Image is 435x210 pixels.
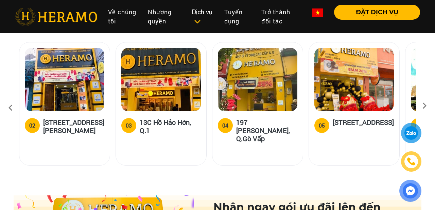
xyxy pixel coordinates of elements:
div: 04 [222,121,228,130]
div: 03 [126,121,132,130]
div: 06 [415,121,421,130]
img: heramo-197-nguyen-van-luong [218,48,297,111]
img: subToggleIcon [194,18,201,25]
h5: [STREET_ADDRESS][PERSON_NAME] [43,118,104,134]
a: Nhượng quyền [142,5,187,28]
img: vn-flag.png [312,8,323,17]
h5: 197 [PERSON_NAME], Q.Gò Vấp [236,118,297,142]
a: Trở thành đối tác [256,5,307,28]
img: heramo-13c-ho-hao-hon-quan-1 [121,48,201,111]
img: heramo-logo.png [15,8,97,25]
div: Dịch vụ [192,7,213,26]
a: ĐẶT DỊCH VỤ [329,9,420,15]
h5: [STREET_ADDRESS] [333,118,394,132]
a: Về chúng tôi [103,5,142,28]
div: 02 [29,121,35,130]
h5: 13C Hồ Hảo Hớn, Q.1 [140,118,201,134]
img: heramo-18a-71-nguyen-thi-minh-khai-quan-1 [25,48,104,111]
img: heramo-179b-duong-3-thang-2-phuong-11-quan-10 [314,48,394,111]
div: 05 [319,121,325,130]
button: ĐẶT DỊCH VỤ [334,5,420,20]
a: Tuyển dụng [219,5,256,28]
img: phone-icon [406,157,416,166]
a: phone-icon [402,152,421,171]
